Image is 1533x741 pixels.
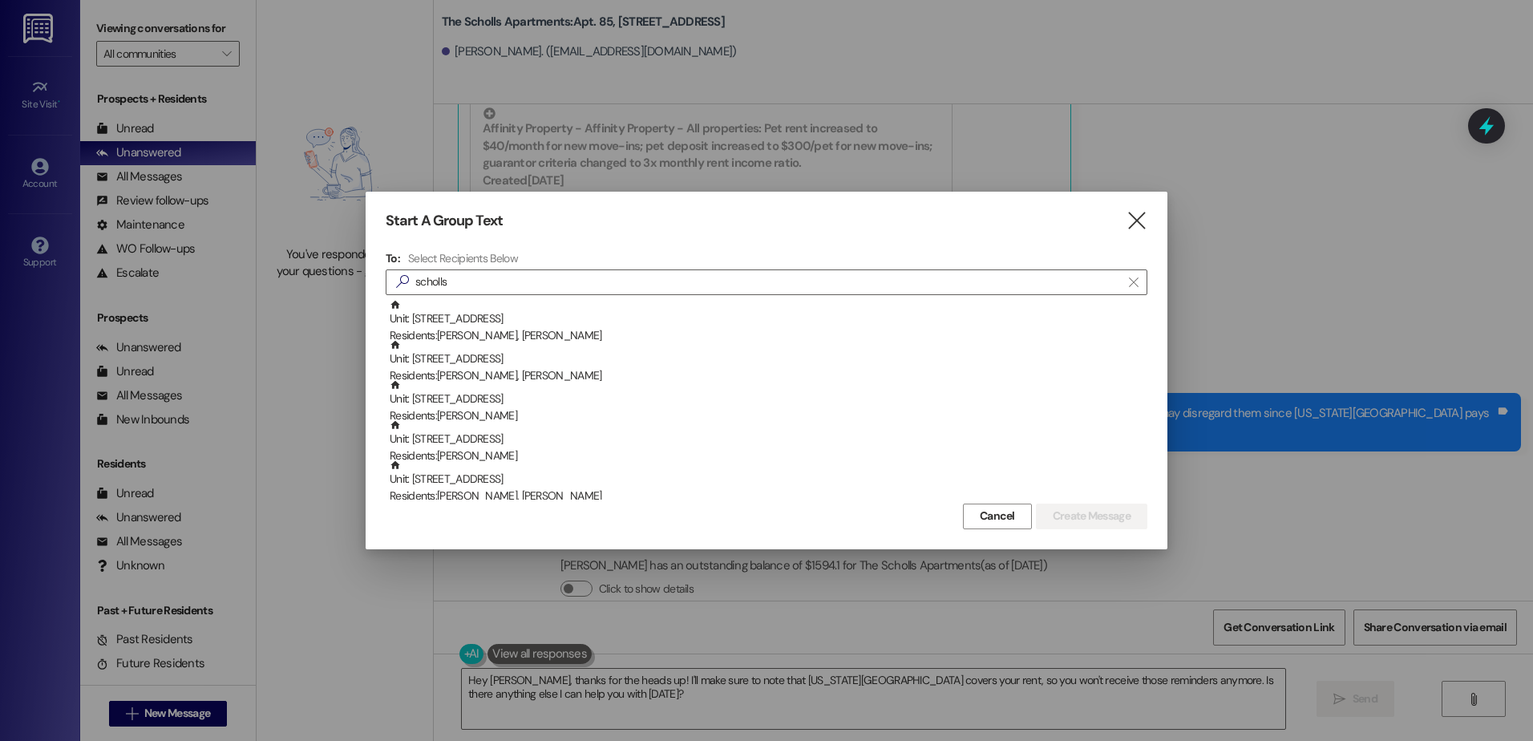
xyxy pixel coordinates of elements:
button: Create Message [1036,504,1147,529]
span: Create Message [1053,508,1131,524]
div: Unit: [STREET_ADDRESS] [390,379,1147,425]
button: Cancel [963,504,1032,529]
div: Unit: [STREET_ADDRESS] [390,339,1147,385]
h3: Start A Group Text [386,212,503,230]
span: Cancel [980,508,1015,524]
div: Residents: [PERSON_NAME] [390,407,1147,424]
div: Residents: [PERSON_NAME], [PERSON_NAME] [390,488,1147,504]
i:  [1126,213,1147,229]
h3: To: [386,251,400,265]
div: Unit: [STREET_ADDRESS] [390,460,1147,505]
div: Residents: [PERSON_NAME], [PERSON_NAME] [390,327,1147,344]
div: Unit: [STREET_ADDRESS]Residents:[PERSON_NAME], [PERSON_NAME] [386,299,1147,339]
h4: Select Recipients Below [408,251,518,265]
input: Search for any contact or apartment [415,271,1121,294]
div: Unit: [STREET_ADDRESS]Residents:[PERSON_NAME], [PERSON_NAME] [386,339,1147,379]
div: Residents: [PERSON_NAME], [PERSON_NAME] [390,367,1147,384]
div: Unit: [STREET_ADDRESS]Residents:[PERSON_NAME], [PERSON_NAME] [386,460,1147,500]
button: Clear text [1121,270,1147,294]
i:  [390,273,415,290]
div: Unit: [STREET_ADDRESS] [390,419,1147,465]
div: Unit: [STREET_ADDRESS]Residents:[PERSON_NAME] [386,419,1147,460]
i:  [1129,276,1138,289]
div: Unit: [STREET_ADDRESS] [390,299,1147,345]
div: Unit: [STREET_ADDRESS]Residents:[PERSON_NAME] [386,379,1147,419]
div: Residents: [PERSON_NAME] [390,447,1147,464]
